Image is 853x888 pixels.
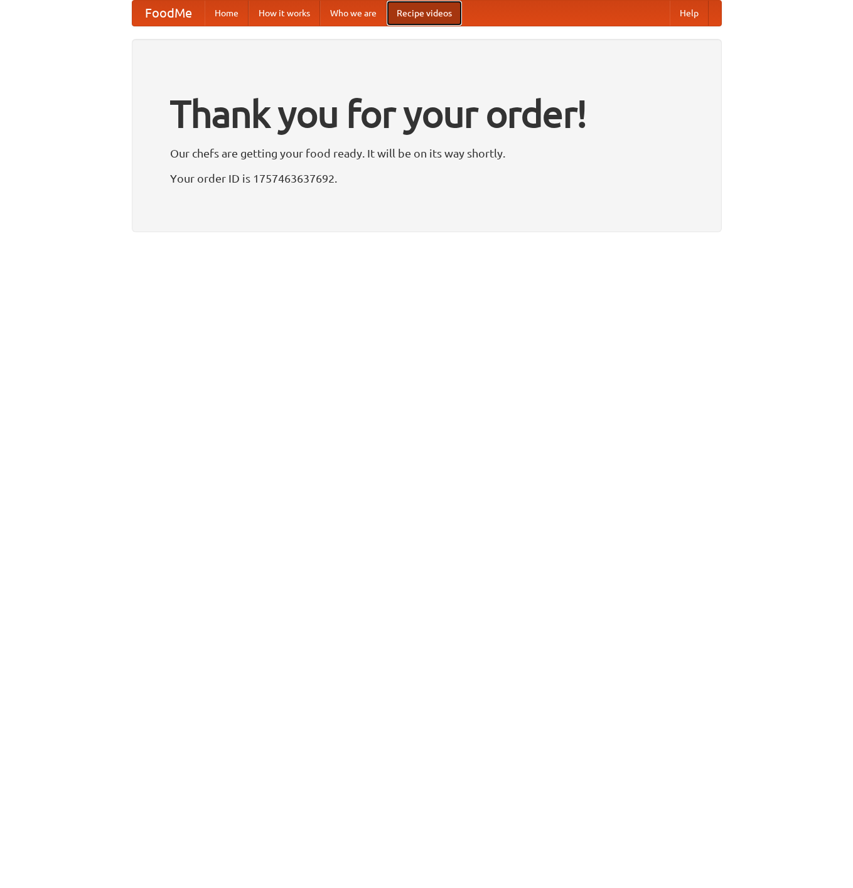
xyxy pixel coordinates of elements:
[670,1,709,26] a: Help
[170,144,684,163] p: Our chefs are getting your food ready. It will be on its way shortly.
[320,1,387,26] a: Who we are
[387,1,462,26] a: Recipe videos
[170,83,684,144] h1: Thank you for your order!
[170,169,684,188] p: Your order ID is 1757463637692.
[249,1,320,26] a: How it works
[205,1,249,26] a: Home
[132,1,205,26] a: FoodMe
